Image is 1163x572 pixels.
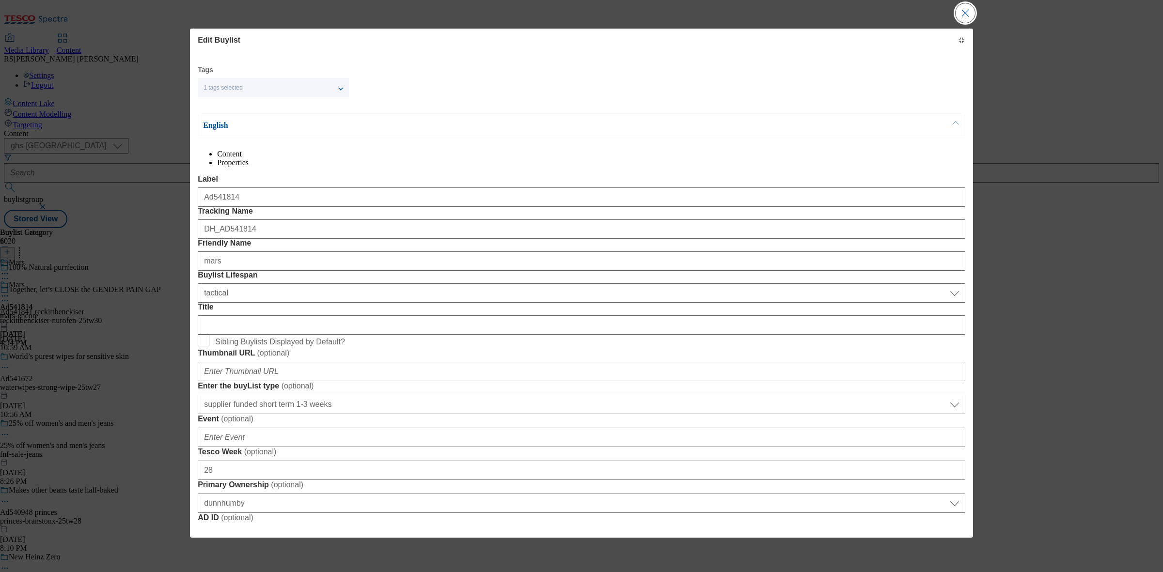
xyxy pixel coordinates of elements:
label: Label [198,175,965,184]
div: Modal [190,29,973,538]
label: Friendly Name [198,239,965,247]
label: Enter the buyList type [198,381,965,391]
input: Enter Friendly Name [198,251,965,271]
label: Primary Ownership [198,480,965,490]
input: Enter Title [198,315,965,335]
input: Enter Tesco Week [198,461,965,480]
label: Tags [198,67,213,73]
li: Content [217,150,965,158]
input: Enter Tracking Name [198,219,965,239]
input: Enter Event [198,428,965,447]
p: English [203,121,736,130]
h4: Edit Buylist [198,34,240,46]
span: ( optional ) [257,349,290,357]
span: ( optional ) [221,513,253,522]
label: Tracking Name [198,207,965,216]
span: ( optional ) [221,415,253,423]
label: Title [198,303,965,311]
input: Enter Thumbnail URL [198,362,965,381]
label: Thumbnail URL [198,348,965,358]
label: Event [198,414,965,424]
span: Sibling Buylists Displayed by Default? [215,338,345,346]
span: ( optional ) [271,480,303,489]
li: Properties [217,158,965,167]
span: ( optional ) [282,382,314,390]
button: 1 tags selected [198,78,349,97]
label: Tesco Week [198,447,965,457]
span: 1 tags selected [204,84,243,92]
button: Close Modal [956,3,975,23]
input: Enter Label [198,187,965,207]
label: Buylist Lifespan [198,271,965,279]
span: ( optional ) [244,448,277,456]
label: AD ID [198,513,965,523]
